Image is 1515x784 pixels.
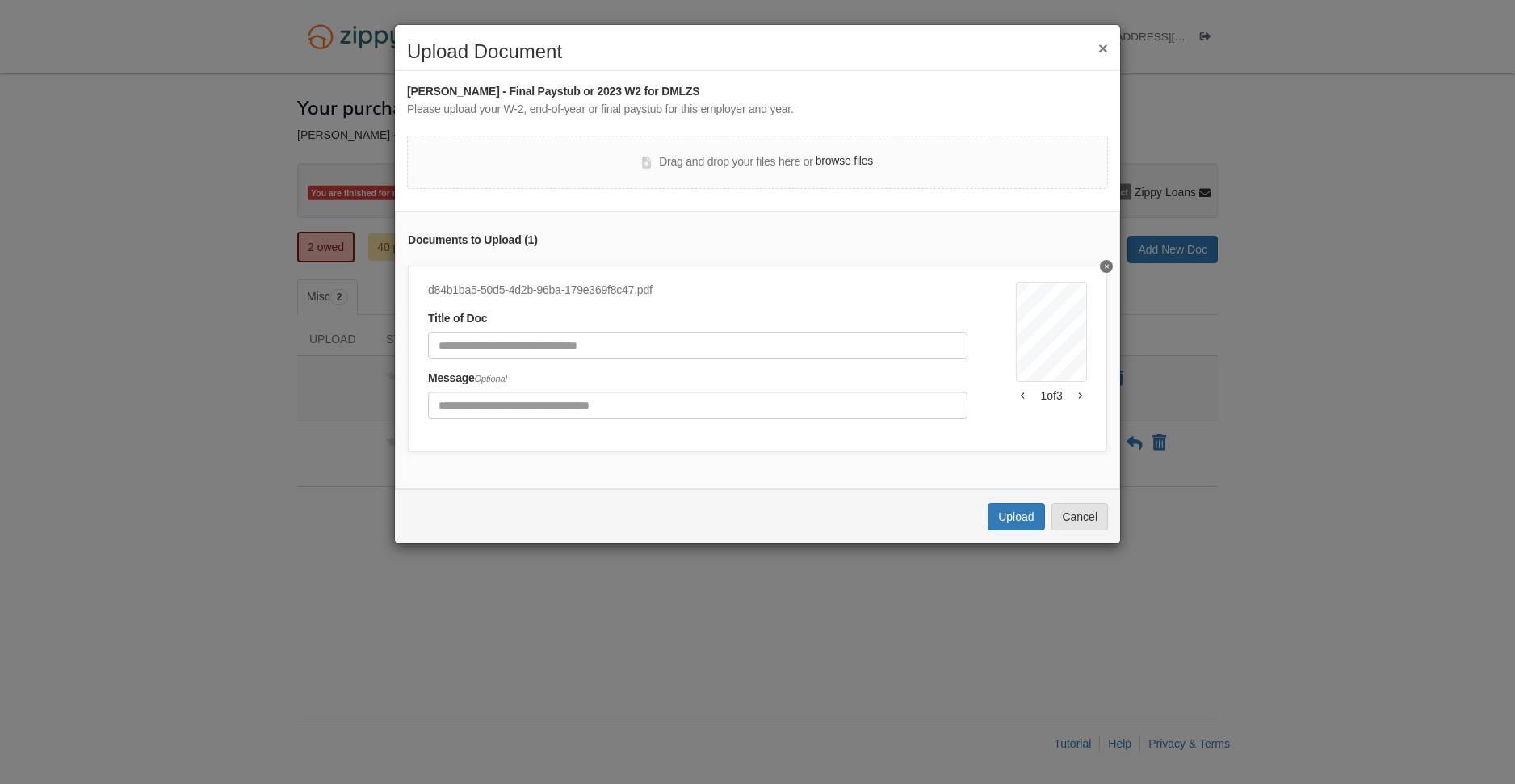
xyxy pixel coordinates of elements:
input: Include any comments on this document [428,392,967,419]
button: × [1098,40,1108,57]
label: Title of Doc [428,310,487,328]
button: Upload [988,503,1044,530]
div: d84b1ba5-50d5-4d2b-96ba-179e369f8c47.pdf [428,282,967,300]
div: Documents to Upload ( 1 ) [408,232,1107,249]
div: 1 of 3 [1016,388,1087,404]
button: Cancel [1051,503,1108,530]
div: Drag and drop your files here or [642,153,873,172]
label: Message [428,370,507,388]
input: Document Title [428,332,967,359]
div: [PERSON_NAME] - Final Paystub or 2023 W2 for DMLZS [407,83,1108,101]
span: Optional [475,374,507,384]
label: browse files [816,153,873,170]
div: Please upload your W-2, end-of-year or final paystub for this employer and year. [407,101,1108,119]
h2: Upload Document [407,41,1108,62]
button: Delete undefined [1100,260,1113,273]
